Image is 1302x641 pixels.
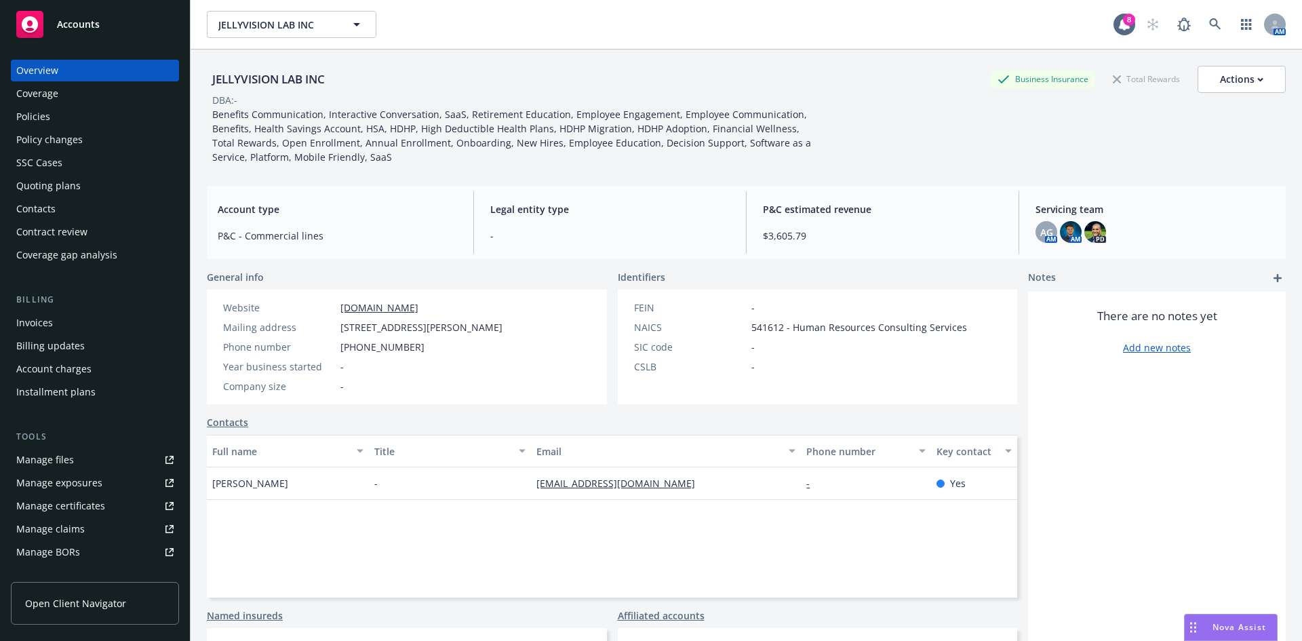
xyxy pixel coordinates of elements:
[207,11,376,38] button: JELLYVISION LAB INC
[634,300,746,315] div: FEIN
[11,472,179,494] a: Manage exposures
[1097,308,1217,324] span: There are no notes yet
[16,106,50,128] div: Policies
[340,320,502,334] span: [STREET_ADDRESS][PERSON_NAME]
[16,358,92,380] div: Account charges
[950,476,966,490] span: Yes
[801,435,930,467] button: Phone number
[1233,11,1260,38] a: Switch app
[536,444,781,459] div: Email
[16,518,85,540] div: Manage claims
[634,320,746,334] div: NAICS
[218,18,336,32] span: JELLYVISION LAB INC
[16,244,117,266] div: Coverage gap analysis
[751,300,755,315] span: -
[536,477,706,490] a: [EMAIL_ADDRESS][DOMAIN_NAME]
[1060,221,1082,243] img: photo
[1220,66,1263,92] div: Actions
[1198,66,1286,93] button: Actions
[207,435,369,467] button: Full name
[374,444,511,459] div: Title
[212,93,237,107] div: DBA: -
[11,541,179,563] a: Manage BORs
[806,477,821,490] a: -
[806,444,910,459] div: Phone number
[11,106,179,128] a: Policies
[16,472,102,494] div: Manage exposures
[340,301,418,314] a: [DOMAIN_NAME]
[16,312,53,334] div: Invoices
[16,198,56,220] div: Contacts
[1212,621,1266,633] span: Nova Assist
[11,129,179,151] a: Policy changes
[1035,202,1275,216] span: Servicing team
[11,430,179,444] div: Tools
[16,175,81,197] div: Quoting plans
[11,358,179,380] a: Account charges
[207,270,264,284] span: General info
[16,60,58,81] div: Overview
[1139,11,1166,38] a: Start snowing
[1202,11,1229,38] a: Search
[223,360,335,374] div: Year business started
[207,415,248,429] a: Contacts
[223,379,335,393] div: Company size
[1106,71,1187,88] div: Total Rewards
[1028,270,1056,286] span: Notes
[369,435,531,467] button: Title
[11,449,179,471] a: Manage files
[223,340,335,354] div: Phone number
[16,381,96,403] div: Installment plans
[57,19,100,30] span: Accounts
[931,435,1017,467] button: Key contact
[11,335,179,357] a: Billing updates
[763,229,1002,243] span: $3,605.79
[1184,614,1278,641] button: Nova Assist
[1040,225,1053,239] span: AG
[936,444,997,459] div: Key contact
[751,340,755,354] span: -
[11,175,179,197] a: Quoting plans
[1269,270,1286,286] a: add
[11,518,179,540] a: Manage claims
[218,229,457,243] span: P&C - Commercial lines
[11,495,179,517] a: Manage certificates
[11,244,179,266] a: Coverage gap analysis
[11,198,179,220] a: Contacts
[223,320,335,334] div: Mailing address
[207,71,330,88] div: JELLYVISION LAB INC
[634,340,746,354] div: SIC code
[218,202,457,216] span: Account type
[1084,221,1106,243] img: photo
[634,360,746,374] div: CSLB
[340,360,344,374] span: -
[11,312,179,334] a: Invoices
[25,596,126,610] span: Open Client Navigator
[16,495,105,517] div: Manage certificates
[212,444,349,459] div: Full name
[1123,341,1191,355] a: Add new notes
[16,152,62,174] div: SSC Cases
[11,221,179,243] a: Contract review
[490,229,730,243] span: -
[207,608,283,623] a: Named insureds
[618,270,665,284] span: Identifiers
[1170,11,1198,38] a: Report a Bug
[212,476,288,490] span: [PERSON_NAME]
[11,5,179,43] a: Accounts
[374,476,378,490] span: -
[340,379,344,393] span: -
[11,60,179,81] a: Overview
[340,340,425,354] span: [PHONE_NUMBER]
[618,608,705,623] a: Affiliated accounts
[16,564,119,586] div: Summary of insurance
[751,360,755,374] span: -
[16,83,58,104] div: Coverage
[212,108,814,163] span: Benefits Communication, Interactive Conversation, SaaS, Retirement Education, Employee Engagement...
[16,129,83,151] div: Policy changes
[1185,615,1202,640] div: Drag to move
[490,202,730,216] span: Legal entity type
[16,449,74,471] div: Manage files
[11,564,179,586] a: Summary of insurance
